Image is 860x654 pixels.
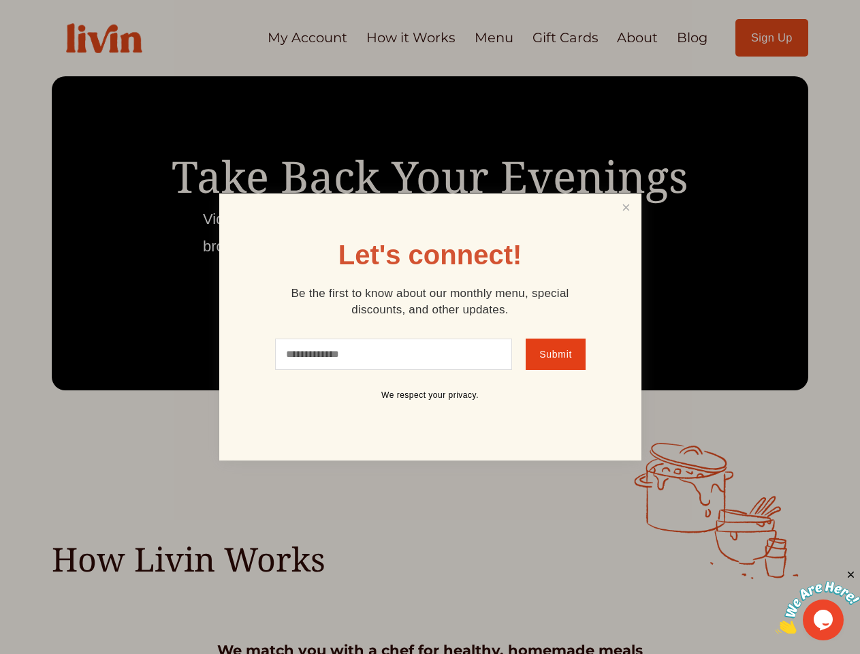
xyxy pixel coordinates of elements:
a: Close [613,196,639,221]
p: We respect your privacy. [267,390,594,401]
iframe: chat widget [776,569,860,634]
span: Submit [539,349,572,360]
button: Submit [526,339,585,370]
h1: Let's connect! [338,241,522,268]
p: Be the first to know about our monthly menu, special discounts, and other updates. [267,285,594,318]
